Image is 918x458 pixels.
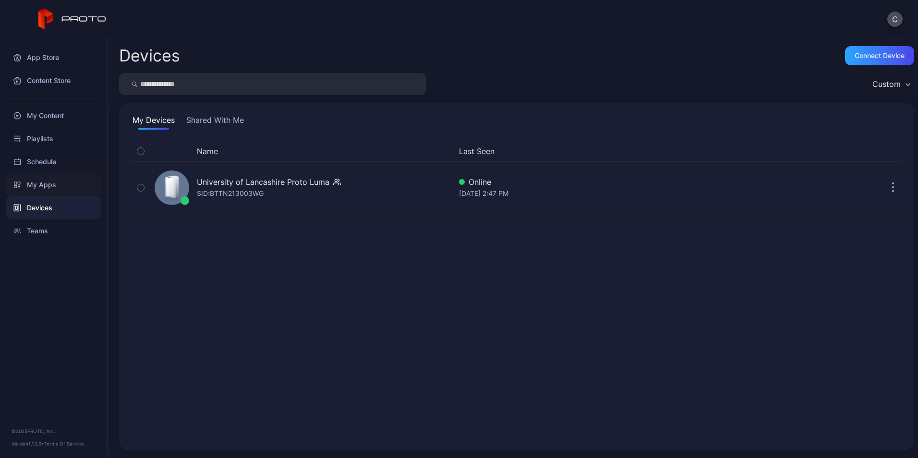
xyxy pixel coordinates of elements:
a: Teams [6,219,101,242]
button: Name [197,145,218,157]
a: Content Store [6,69,101,92]
span: Version 1.13.0 • [12,441,44,446]
div: Connect device [855,52,905,60]
div: University of Lancashire Proto Luma [197,176,329,188]
div: Update Device [785,145,872,157]
a: Terms Of Service [44,441,84,446]
div: © 2025 PROTO, Inc. [12,427,96,435]
a: App Store [6,46,101,69]
div: Options [883,145,903,157]
a: Devices [6,196,101,219]
button: Last Seen [459,145,778,157]
div: Custom [872,79,901,89]
button: Connect device [845,46,914,65]
h2: Devices [119,47,180,64]
button: Custom [868,73,914,95]
div: SID: BTTN213003WG [197,188,264,199]
button: My Devices [131,114,177,130]
a: My Content [6,104,101,127]
div: Online [459,176,782,188]
button: C [887,12,903,27]
div: [DATE] 2:47 PM [459,188,782,199]
a: Schedule [6,150,101,173]
a: My Apps [6,173,101,196]
button: Shared With Me [184,114,246,130]
a: Playlists [6,127,101,150]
